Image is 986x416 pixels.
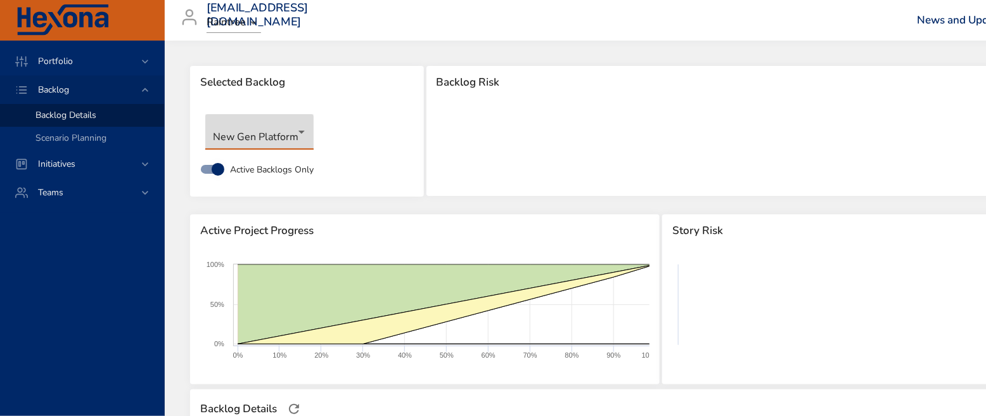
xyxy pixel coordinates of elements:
[214,340,224,348] text: 0%
[565,351,579,359] text: 80%
[314,351,328,359] text: 20%
[15,4,110,36] img: Hexona
[207,13,261,33] div: Raintree
[440,351,454,359] text: 50%
[28,186,74,198] span: Teams
[398,351,412,359] text: 40%
[207,1,309,29] h3: [EMAIL_ADDRESS][DOMAIN_NAME]
[272,351,286,359] text: 10%
[642,351,660,359] text: 100%
[356,351,370,359] text: 30%
[35,132,106,144] span: Scenario Planning
[233,351,243,359] text: 0%
[28,55,83,67] span: Portfolio
[210,301,224,308] text: 50%
[200,76,414,89] span: Selected Backlog
[523,351,537,359] text: 70%
[35,109,96,121] span: Backlog Details
[28,84,79,96] span: Backlog
[230,163,314,176] span: Active Backlogs Only
[205,114,314,150] div: New Gen Platform
[28,158,86,170] span: Initiatives
[207,261,224,268] text: 100%
[482,351,496,359] text: 60%
[607,351,621,359] text: 90%
[200,224,650,237] span: Active Project Progress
